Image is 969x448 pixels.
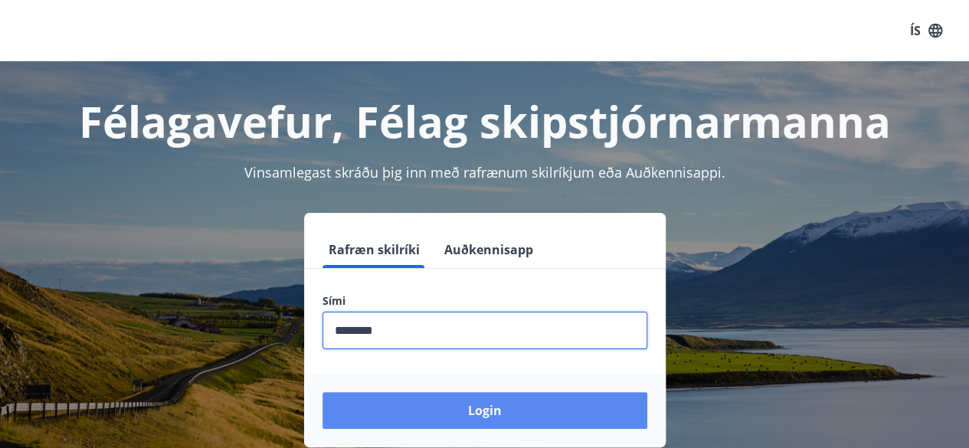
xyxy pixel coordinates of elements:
[322,293,647,309] label: Sími
[244,163,725,181] span: Vinsamlegast skráðu þig inn með rafrænum skilríkjum eða Auðkennisappi.
[902,17,951,44] button: ÍS
[18,92,951,150] h1: Félagavefur, Félag skipstjórnarmanna
[322,231,426,268] button: Rafræn skilríki
[322,392,647,429] button: Login
[438,231,539,268] button: Auðkennisapp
